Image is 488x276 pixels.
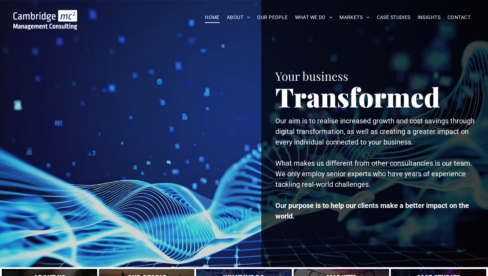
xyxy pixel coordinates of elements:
a: CASE STUDIES [373,12,414,23]
span: Our aim is to realise increased growth and cost savings through digital transformation, as well a... [275,117,475,146]
span: Your business [275,68,348,84]
span: Transformed [275,79,440,114]
strong: Our purpose is to help our clients make a better impact on the world. [275,201,469,220]
a: CONTACT [444,12,474,23]
a: WHAT WE DO [292,12,336,23]
a: ABOUT [223,12,254,23]
a: Your Business Transformed | Cambridge Management Consulting [13,11,77,18]
span: What makes us different from other consultancies is our team. We only employ senior experts who h... [275,159,472,189]
a: INSIGHTS [414,12,444,23]
img: Go to Homepage [13,10,77,30]
a: MARKETS [336,12,373,23]
a: HOME [201,12,223,23]
a: OUR PEOPLE [254,12,291,23]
